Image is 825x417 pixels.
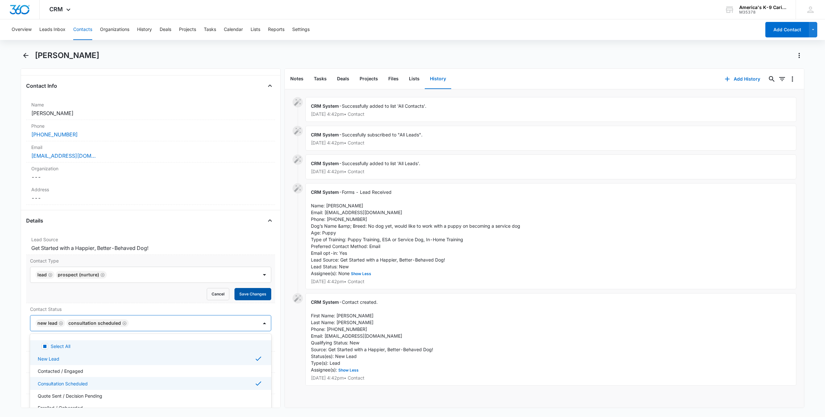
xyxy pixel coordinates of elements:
[265,81,275,91] button: Close
[38,392,102,399] p: Quote Sent / Decision Pending
[26,352,275,373] div: Assigned To---
[51,343,70,350] p: Select All
[100,19,129,40] button: Organizations
[285,69,309,89] button: Notes
[311,103,339,109] span: CRM System
[68,321,121,325] div: Consultation Scheduled
[30,257,271,264] label: Contact Type
[31,165,270,172] label: Organization
[26,184,275,205] div: Address---
[265,215,275,226] button: Close
[31,123,270,129] label: Phone
[30,306,271,313] label: Contact Status
[234,288,271,300] button: Save Changes
[224,19,243,40] button: Calendar
[31,131,78,138] a: [PHONE_NUMBER]
[35,51,99,60] h1: [PERSON_NAME]
[137,19,152,40] button: History
[332,69,354,89] button: Deals
[38,355,59,362] p: New Lead
[31,236,270,243] label: Lead Source
[292,19,310,40] button: Settings
[31,173,270,181] dd: ---
[350,272,373,276] button: Show Less
[305,293,796,386] div: -
[311,299,339,305] span: CRM System
[99,273,105,277] div: Remove Prospect (nurture)
[425,69,451,89] button: History
[305,126,796,151] div: -
[311,132,339,137] span: CRM System
[31,101,270,108] label: Name
[26,394,275,415] div: Next Contact Date---
[26,163,275,184] div: Organization---
[305,97,796,122] div: -
[765,22,809,37] button: Add Contact
[37,273,47,277] div: Lead
[39,19,65,40] button: Leads Inbox
[777,74,787,84] button: Filters
[26,233,275,255] div: Lead SourceGet Started with a Happier, Better-Behaved Dog!
[342,103,426,109] span: Successfully added to list 'All Contacts'.
[739,5,786,10] div: account name
[179,19,196,40] button: Projects
[31,144,270,151] label: Email
[342,161,420,166] span: Successfully added to list 'All Leads'.
[26,373,275,394] div: Tags---
[26,141,275,163] div: Email[EMAIL_ADDRESS][DOMAIN_NAME]
[342,132,422,137] span: Succesfully subscribed to "All Leads".
[337,368,360,372] button: Show Less
[354,69,383,89] button: Projects
[31,152,96,160] a: [EMAIL_ADDRESS][DOMAIN_NAME]
[794,50,804,61] button: Actions
[311,189,339,195] span: CRM System
[38,404,83,411] p: Enrolled / Onboarded
[383,69,404,89] button: Files
[311,189,520,276] span: Forms - Lead Received Name: [PERSON_NAME] Email: [EMAIL_ADDRESS][DOMAIN_NAME] Phone: [PHONE_NUMBE...
[26,217,43,224] h4: Details
[311,161,339,166] span: CRM System
[767,74,777,84] button: Search...
[26,99,275,120] div: Name[PERSON_NAME]
[38,380,88,387] p: Consultation Scheduled
[311,141,791,145] p: [DATE] 4:42pm • Contact
[37,321,57,325] div: New Lead
[26,82,57,90] h4: Contact Info
[305,154,796,179] div: -
[311,299,433,372] span: Contact created. First Name: [PERSON_NAME] Last Name: [PERSON_NAME] Phone: [PHONE_NUMBER] Email: ...
[38,368,83,374] p: Contacted / Engaged
[251,19,260,40] button: Lists
[305,183,796,289] div: -
[49,6,63,13] span: CRM
[787,74,798,84] button: Overflow Menu
[31,194,270,202] dd: ---
[57,321,63,325] div: Remove New Lead
[311,169,791,174] p: [DATE] 4:42pm • Contact
[268,19,284,40] button: Reports
[121,321,127,325] div: Remove Consultation Scheduled
[58,273,99,277] div: Prospect (nurture)
[311,376,791,380] p: [DATE] 4:42pm • Contact
[73,19,92,40] button: Contacts
[204,19,216,40] button: Tasks
[718,71,767,87] button: Add History
[739,10,786,15] div: account id
[207,288,229,300] button: Cancel
[311,112,791,116] p: [DATE] 4:42pm • Contact
[31,244,270,252] dd: Get Started with a Happier, Better-Behaved Dog!
[404,69,425,89] button: Lists
[160,19,171,40] button: Deals
[309,69,332,89] button: Tasks
[311,279,791,284] p: [DATE] 4:42pm • Contact
[31,109,270,117] dd: [PERSON_NAME]
[47,273,53,277] div: Remove Lead
[21,50,31,61] button: Back
[26,120,275,141] div: Phone[PHONE_NUMBER]
[31,186,270,193] label: Address
[12,19,32,40] button: Overview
